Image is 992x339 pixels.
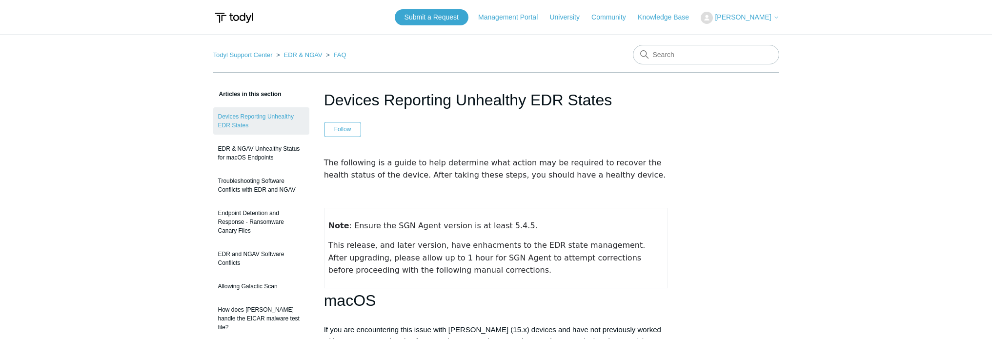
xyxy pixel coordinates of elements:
[324,51,346,59] li: FAQ
[324,88,668,112] h1: Devices Reporting Unhealthy EDR States
[213,277,309,296] a: Allowing Galactic Scan
[549,12,589,22] a: University
[328,221,349,230] strong: Note
[328,221,538,230] span: : Ensure the SGN Agent version is at least 5.4.5.
[324,288,668,313] h1: macOS
[715,13,771,21] span: [PERSON_NAME]
[701,12,779,24] button: [PERSON_NAME]
[633,45,779,64] input: Search
[274,51,324,59] li: EDR & NGAV
[213,107,309,135] a: Devices Reporting Unhealthy EDR States
[213,172,309,199] a: Troubleshooting Software Conflicts with EDR and NGAV
[213,300,309,337] a: How does [PERSON_NAME] handle the EICAR malware test file?
[213,9,255,27] img: Todyl Support Center Help Center home page
[324,158,666,180] span: The following is a guide to help determine what action may be required to recover the health stat...
[283,51,322,59] a: EDR & NGAV
[213,91,282,98] span: Articles in this section
[328,240,648,275] span: This release, and later version, have enhacments to the EDR state management. After upgrading, pl...
[591,12,636,22] a: Community
[213,245,309,272] a: EDR and NGAV Software Conflicts
[213,51,275,59] li: Todyl Support Center
[478,12,547,22] a: Management Portal
[395,9,468,25] a: Submit a Request
[213,51,273,59] a: Todyl Support Center
[638,12,699,22] a: Knowledge Base
[213,140,309,167] a: EDR & NGAV Unhealthy Status for macOS Endpoints
[324,122,362,137] button: Follow Article
[213,204,309,240] a: Endpoint Detention and Response - Ransomware Canary Files
[334,51,346,59] a: FAQ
